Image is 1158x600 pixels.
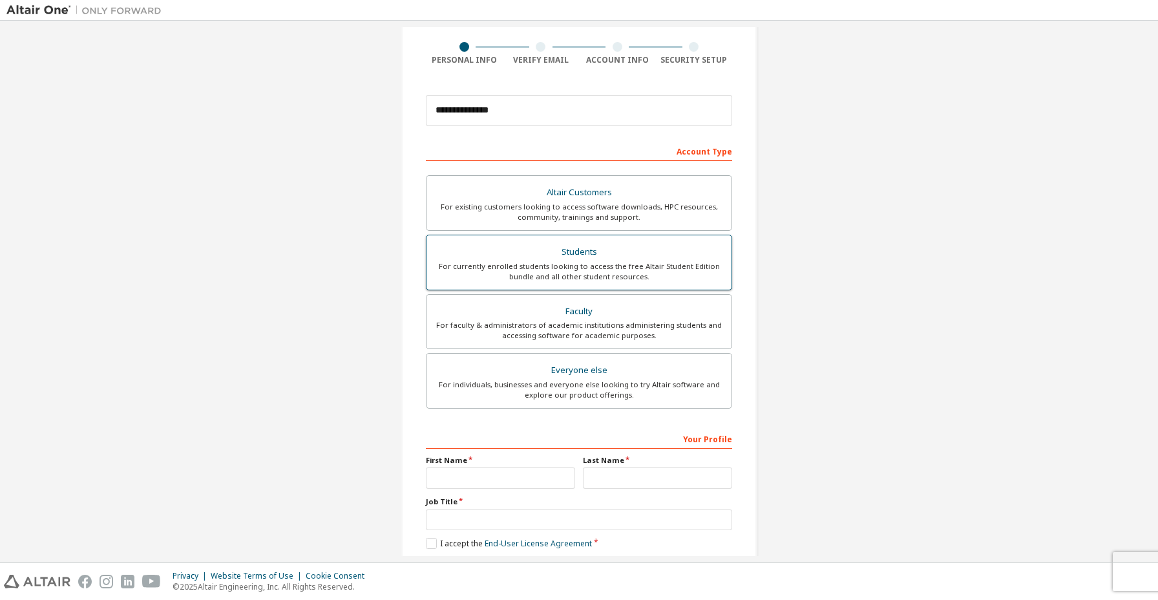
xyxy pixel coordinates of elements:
[434,202,724,222] div: For existing customers looking to access software downloads, HPC resources, community, trainings ...
[434,361,724,380] div: Everyone else
[434,243,724,261] div: Students
[583,455,732,466] label: Last Name
[426,538,592,549] label: I accept the
[656,55,733,65] div: Security Setup
[434,380,724,400] div: For individuals, businesses and everyone else looking to try Altair software and explore our prod...
[434,184,724,202] div: Altair Customers
[579,55,656,65] div: Account Info
[121,575,134,588] img: linkedin.svg
[426,497,732,507] label: Job Title
[434,261,724,282] div: For currently enrolled students looking to access the free Altair Student Edition bundle and all ...
[485,538,592,549] a: End-User License Agreement
[100,575,113,588] img: instagram.svg
[426,455,575,466] label: First Name
[78,575,92,588] img: facebook.svg
[434,303,724,321] div: Faculty
[426,55,503,65] div: Personal Info
[426,428,732,449] div: Your Profile
[306,571,372,581] div: Cookie Consent
[142,575,161,588] img: youtube.svg
[173,581,372,592] p: © 2025 Altair Engineering, Inc. All Rights Reserved.
[434,320,724,341] div: For faculty & administrators of academic institutions administering students and accessing softwa...
[211,571,306,581] div: Website Terms of Use
[426,140,732,161] div: Account Type
[173,571,211,581] div: Privacy
[6,4,168,17] img: Altair One
[503,55,580,65] div: Verify Email
[4,575,70,588] img: altair_logo.svg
